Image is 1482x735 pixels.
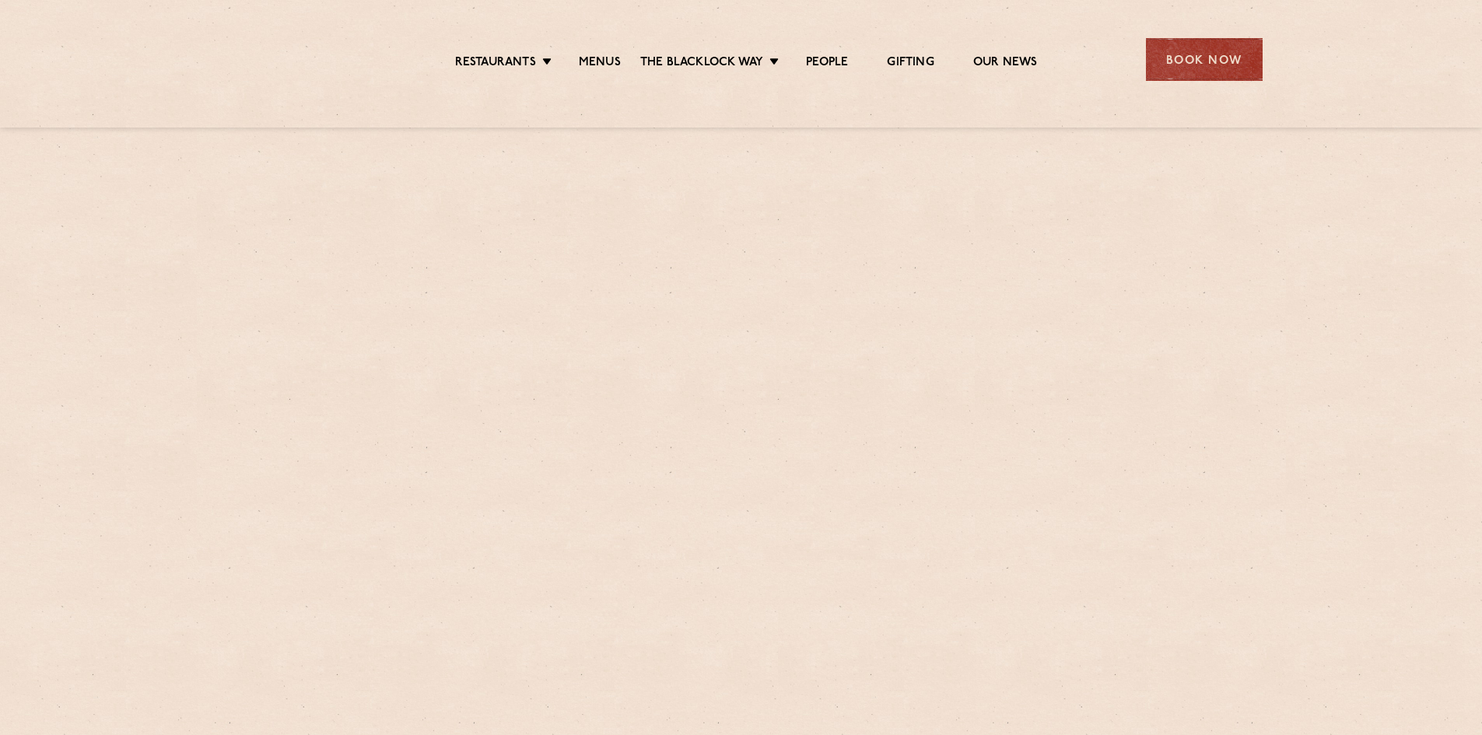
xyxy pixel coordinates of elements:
img: svg%3E [220,15,355,104]
a: Our News [973,55,1038,72]
a: Gifting [887,55,934,72]
a: Restaurants [455,55,536,72]
a: Menus [579,55,621,72]
a: People [806,55,848,72]
div: Book Now [1146,38,1263,81]
a: The Blacklock Way [640,55,763,72]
